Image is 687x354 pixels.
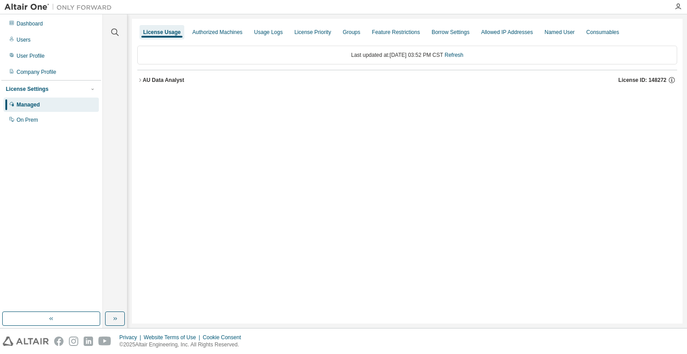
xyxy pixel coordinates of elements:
div: Borrow Settings [432,29,470,36]
div: Allowed IP Addresses [481,29,533,36]
p: © 2025 Altair Engineering, Inc. All Rights Reserved. [119,341,246,349]
div: Groups [343,29,360,36]
div: License Priority [294,29,331,36]
img: instagram.svg [69,337,78,346]
img: linkedin.svg [84,337,93,346]
div: Website Terms of Use [144,334,203,341]
span: License ID: 148272 [619,77,666,84]
div: AU Data Analyst [143,77,184,84]
div: License Usage [143,29,181,36]
img: altair_logo.svg [3,337,49,346]
div: Managed [17,101,40,108]
div: Privacy [119,334,144,341]
div: Users [17,36,30,43]
a: Refresh [445,52,463,58]
div: Authorized Machines [192,29,242,36]
div: Feature Restrictions [372,29,420,36]
button: AU Data AnalystLicense ID: 148272 [137,70,677,90]
div: Dashboard [17,20,43,27]
div: Last updated at: [DATE] 03:52 PM CST [137,46,677,64]
div: License Settings [6,85,48,93]
div: Consumables [586,29,619,36]
img: youtube.svg [98,337,111,346]
img: facebook.svg [54,337,64,346]
div: Cookie Consent [203,334,246,341]
div: Company Profile [17,68,56,76]
div: Usage Logs [254,29,283,36]
div: On Prem [17,116,38,124]
div: Named User [544,29,574,36]
div: User Profile [17,52,45,60]
img: Altair One [4,3,116,12]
